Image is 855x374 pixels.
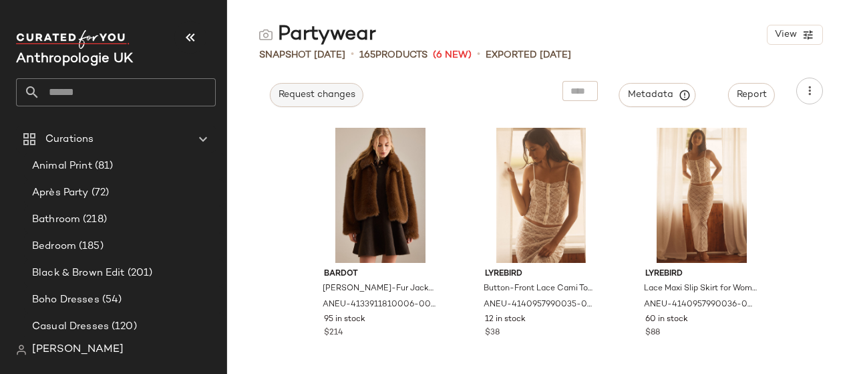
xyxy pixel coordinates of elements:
button: Metadata [619,83,696,107]
span: Report [736,90,767,100]
span: (185) [76,239,104,254]
div: Products [359,48,427,62]
span: 60 in stock [645,314,688,326]
img: 4133911810006_020_e [313,128,448,263]
span: (72) [89,185,110,201]
span: $88 [645,327,660,339]
span: ANEU-4133911810006-000-020 [323,299,436,311]
span: • [351,47,354,63]
span: 95 in stock [324,314,365,326]
span: Casual Dresses [32,319,109,335]
span: (201) [125,266,153,281]
span: [PERSON_NAME] [32,342,124,358]
span: Bedroom [32,239,76,254]
span: (218) [80,212,107,227]
img: 4140957990035_011_b [474,128,609,263]
img: cfy_white_logo.C9jOOHJF.svg [16,30,130,49]
span: Boho Dresses [32,292,100,308]
span: • [477,47,480,63]
span: Button-Front Lace Cami Top for Women in White, Nylon/Spandex, Size Large by LyreBird at Anthropol... [484,283,596,295]
span: ANEU-4140957990035-000-011 [484,299,596,311]
span: Current Company Name [16,52,133,66]
span: (6 New) [433,48,472,62]
span: $38 [485,327,500,339]
span: Lace Maxi Slip Skirt for Women in White, Nylon/Spandex, Size XL by LyreBird at Anthropologie [644,283,757,295]
span: 165 [359,50,375,60]
span: Après Party [32,185,89,201]
span: Request changes [278,90,355,100]
button: View [767,25,823,45]
img: svg%3e [259,28,273,41]
img: svg%3e [16,345,27,355]
span: $214 [324,327,343,339]
span: 12 in stock [485,314,526,326]
span: LyreBird [645,268,758,280]
img: 4140957990036_011_b [635,128,769,263]
span: (54) [100,292,122,308]
button: Report [728,83,775,107]
span: Metadata [627,89,688,101]
span: (120) [109,319,137,335]
span: [PERSON_NAME]-Fur Jacket for Women in Brown, Polyester/Spandex, Size Uk 10 by Bardot at Anthropol... [323,283,436,295]
span: Bardot [324,268,437,280]
span: (81) [92,159,114,174]
button: Request changes [270,83,363,107]
span: View [774,29,797,40]
div: Partywear [259,21,376,48]
span: Black & Brown Edit [32,266,125,281]
span: Snapshot [DATE] [259,48,345,62]
span: Curations [45,132,94,147]
span: ANEU-4140957990036-000-011 [644,299,757,311]
p: Exported [DATE] [486,48,571,62]
span: LyreBird [485,268,598,280]
span: Bathroom [32,212,80,227]
span: Animal Print [32,159,92,174]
